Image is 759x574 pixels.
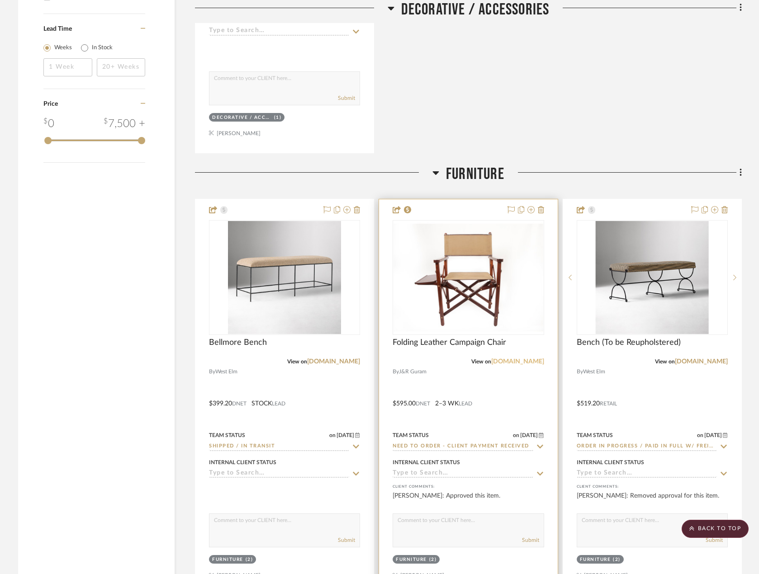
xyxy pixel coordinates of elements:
span: J&R Guram [399,367,427,376]
span: View on [471,359,491,364]
div: Furniture [212,556,243,563]
button: Submit [338,536,355,544]
input: 20+ Weeks [97,58,146,76]
input: Type to Search… [209,470,349,478]
span: Bench (To be Reupholstered) [577,338,681,348]
span: on [697,433,703,438]
label: Weeks [54,43,72,52]
div: Furniture [396,556,427,563]
div: 0 [43,116,54,132]
span: on [513,433,519,438]
span: Lead Time [43,26,72,32]
input: Type to Search… [577,470,717,478]
div: Furniture [580,556,611,563]
span: View on [287,359,307,364]
div: [PERSON_NAME]: Approved this item. [393,491,544,509]
span: [DATE] [336,432,355,438]
span: By [393,367,399,376]
div: Decorative / Accessories [212,114,272,121]
span: [DATE] [703,432,723,438]
a: [DOMAIN_NAME] [675,358,728,365]
span: Bellmore Bench [209,338,267,348]
a: [DOMAIN_NAME] [491,358,544,365]
div: (2) [246,556,253,563]
div: Internal Client Status [393,458,460,466]
input: Type to Search… [209,442,349,451]
span: By [209,367,215,376]
div: Team Status [393,431,429,439]
img: Bench (To be Reupholstered) [596,221,709,334]
div: [PERSON_NAME]: Removed approval for this item. [577,491,728,509]
scroll-to-top-button: BACK TO TOP [682,520,749,538]
label: In Stock [92,43,113,52]
span: on [329,433,336,438]
button: Submit [522,536,539,544]
span: Furniture [446,165,504,184]
button: Submit [338,94,355,102]
div: 7,500 + [104,116,145,132]
div: (2) [613,556,621,563]
div: Internal Client Status [209,458,276,466]
span: Price [43,101,58,107]
span: Folding Leather Campaign Chair [393,338,506,348]
button: Submit [706,536,723,544]
img: Bellmore Bench [228,221,341,334]
input: Type to Search… [577,442,717,451]
div: 0 [577,221,727,334]
input: Type to Search… [393,470,533,478]
div: (2) [429,556,437,563]
div: Team Status [209,431,245,439]
span: West Elm [583,367,605,376]
div: Internal Client Status [577,458,644,466]
span: West Elm [215,367,237,376]
span: View on [655,359,675,364]
div: (1) [274,114,282,121]
span: By [577,367,583,376]
img: Folding Leather Campaign Chair [394,221,543,334]
span: [DATE] [519,432,539,438]
input: Type to Search… [393,442,533,451]
div: Team Status [577,431,613,439]
a: [DOMAIN_NAME] [307,358,360,365]
input: 1 Week [43,58,92,76]
input: Type to Search… [209,27,349,36]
